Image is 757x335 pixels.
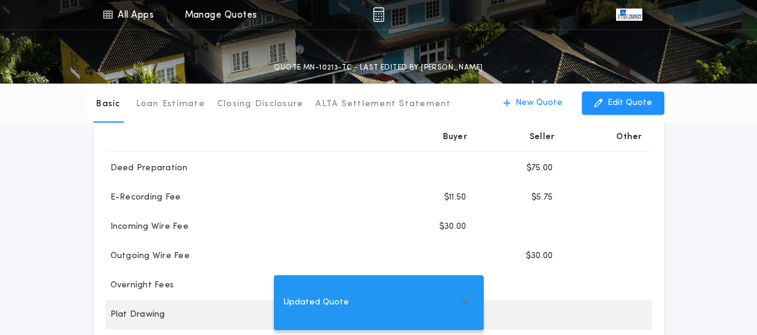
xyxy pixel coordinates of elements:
[491,92,575,115] button: New Quote
[443,131,467,143] p: Buyer
[136,98,205,110] p: Loan Estimate
[315,98,451,110] p: ALTA Settlement Statement
[616,9,642,21] img: vs-icon
[106,192,181,204] p: E-Recording Fee
[217,98,304,110] p: Closing Disclosure
[616,131,642,143] p: Other
[274,62,483,74] p: QUOTE MN-10213-TC - LAST EDITED BY [PERSON_NAME]
[515,97,562,109] p: New Quote
[96,98,120,110] p: Basic
[529,131,555,143] p: Seller
[526,162,553,175] p: $75.00
[284,296,349,309] span: Updated Quote
[582,92,664,115] button: Edit Quote
[608,97,652,109] p: Edit Quote
[106,250,190,262] p: Outgoing Wire Fee
[439,221,467,233] p: $30.00
[106,162,188,175] p: Deed Preparation
[106,221,188,233] p: Incoming Wire Fee
[373,7,384,22] img: img
[526,250,553,262] p: $30.00
[531,192,553,204] p: $5.75
[444,192,467,204] p: $11.50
